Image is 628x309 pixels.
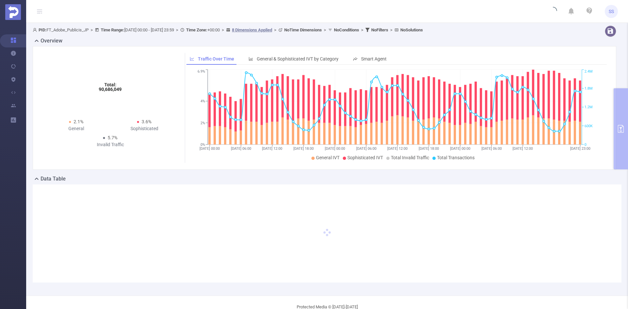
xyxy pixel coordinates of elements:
span: 3.6% [142,119,151,124]
tspan: [DATE] 12:00 [513,146,533,151]
div: Invalid Traffic [76,141,144,148]
span: > [388,27,394,32]
tspan: 1.2M [584,105,593,110]
tspan: [DATE] 00:00 [200,146,220,151]
tspan: 90,686,049 [99,87,122,92]
span: General IVT [316,155,340,160]
tspan: 0% [201,143,205,147]
b: Time Range: [101,27,124,32]
tspan: [DATE] 06:00 [231,146,251,151]
i: icon: bar-chart [249,57,253,61]
span: 5.7% [108,135,117,140]
span: Total Invalid Traffic [391,155,429,160]
div: Sophisticated [110,125,178,132]
span: 2.1% [74,119,83,124]
h2: Data Table [41,175,66,183]
b: No Filters [371,27,388,32]
tspan: 1.8M [584,86,593,91]
span: General & Sophisticated IVT by Category [257,56,339,61]
tspan: 4% [201,99,205,103]
tspan: 600K [584,124,593,128]
tspan: 2.4M [584,70,593,74]
tspan: [DATE] 06:00 [481,146,501,151]
tspan: [DATE] 06:00 [356,146,376,151]
tspan: [DATE] 18:00 [293,146,314,151]
img: Protected Media [5,4,21,20]
tspan: 2% [201,121,205,125]
i: icon: user [33,28,39,32]
b: No Solutions [400,27,423,32]
tspan: [DATE] 12:00 [262,146,282,151]
div: General [42,125,110,132]
u: 8 Dimensions Applied [232,27,272,32]
span: > [322,27,328,32]
span: FT_Adobe_Publicis_JP [DATE] 00:00 - [DATE] 23:59 +00:00 [33,27,423,32]
b: PID: [39,27,46,32]
h2: Overview [41,37,62,45]
span: > [359,27,365,32]
tspan: [DATE] 12:00 [387,146,408,151]
span: SS [609,5,614,18]
tspan: [DATE] 18:00 [419,146,439,151]
i: icon: line-chart [190,57,194,61]
span: > [220,27,226,32]
tspan: 6.9% [198,70,205,74]
span: > [174,27,180,32]
span: Smart Agent [361,56,387,61]
tspan: 0 [584,143,586,147]
span: > [272,27,278,32]
span: Total Transactions [437,155,475,160]
i: icon: loading [549,7,557,16]
tspan: [DATE] 00:00 [324,146,345,151]
b: No Conditions [334,27,359,32]
tspan: Total: [104,82,116,87]
b: No Time Dimensions [284,27,322,32]
span: Sophisticated IVT [347,155,383,160]
span: Traffic Over Time [198,56,234,61]
tspan: [DATE] 00:00 [450,146,470,151]
b: Time Zone: [186,27,207,32]
tspan: [DATE] 23:00 [570,146,590,151]
span: > [89,27,95,32]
